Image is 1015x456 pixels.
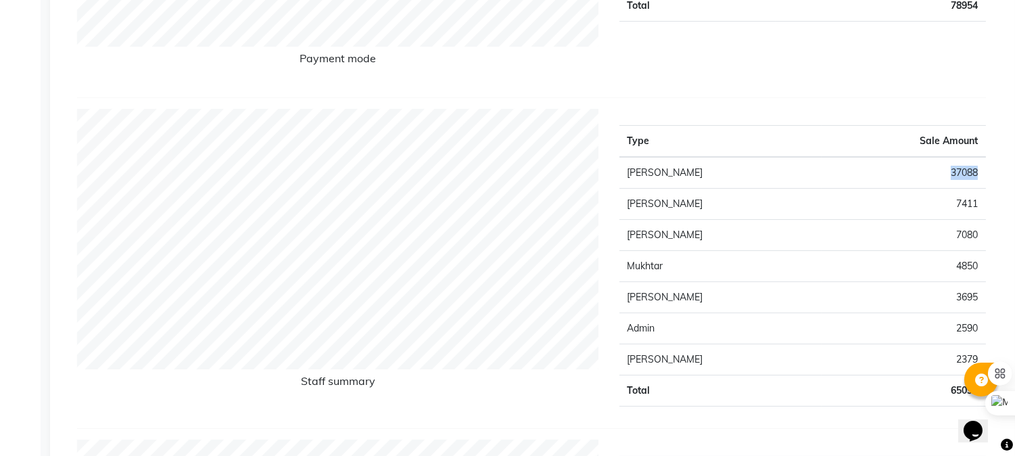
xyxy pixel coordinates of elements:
td: [PERSON_NAME] [619,220,822,251]
td: 7411 [822,189,986,220]
h6: Payment mode [77,52,599,70]
iframe: chat widget [958,402,1001,442]
label: Font Size [5,82,47,93]
td: [PERSON_NAME] [619,189,822,220]
td: 37088 [822,157,986,189]
h3: Style [5,43,197,58]
h6: Staff summary [77,375,599,393]
td: 65093 [822,375,986,407]
td: 2590 [822,313,986,344]
td: Admin [619,313,822,344]
td: [PERSON_NAME] [619,157,822,189]
td: 2379 [822,344,986,375]
td: [PERSON_NAME] [619,282,822,313]
span: 16 px [16,94,38,106]
td: Mukhtar [619,251,822,282]
th: Type [619,126,822,158]
a: Back to Top [20,18,73,29]
td: 7080 [822,220,986,251]
td: 3695 [822,282,986,313]
th: Sale Amount [822,126,986,158]
div: Outline [5,5,197,18]
td: Total [619,375,822,407]
td: 4850 [822,251,986,282]
td: [PERSON_NAME] [619,344,822,375]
